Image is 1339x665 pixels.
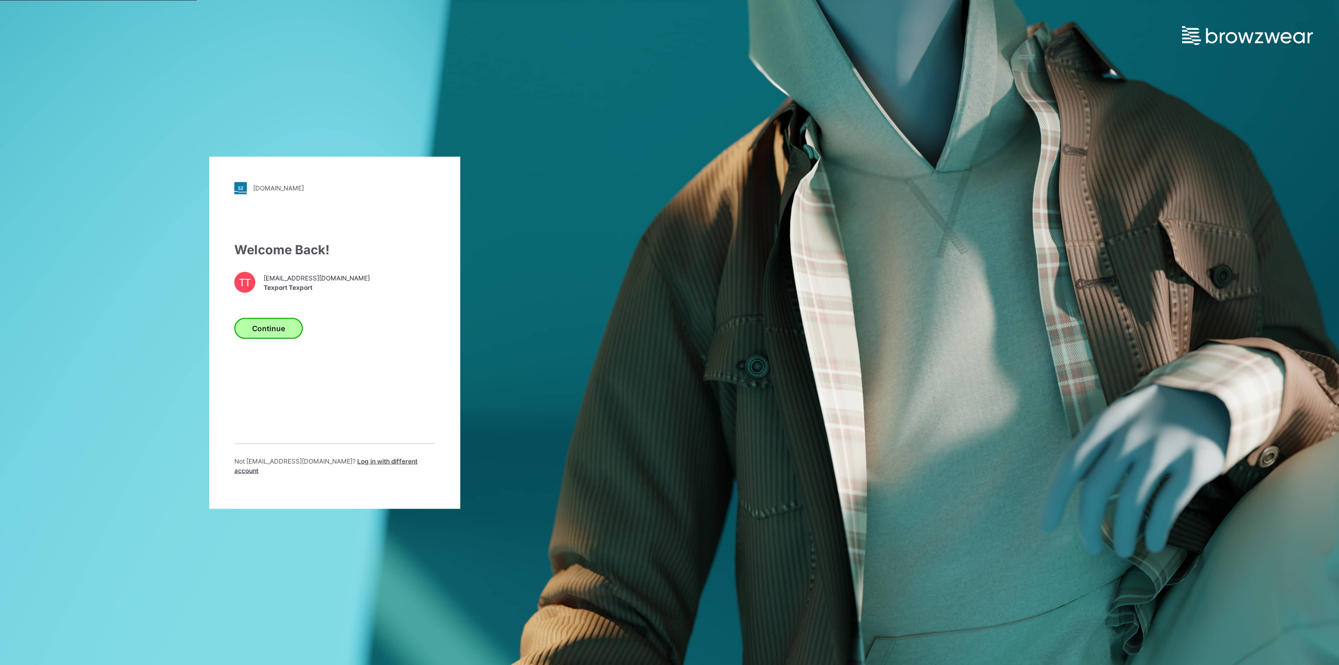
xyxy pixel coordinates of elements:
[234,240,435,259] div: Welcome Back!
[264,274,370,283] span: [EMAIL_ADDRESS][DOMAIN_NAME]
[234,182,247,194] img: stylezone-logo.562084cfcfab977791bfbf7441f1a819.svg
[253,184,304,192] div: [DOMAIN_NAME]
[264,283,370,292] span: Texport Texport
[234,456,435,475] p: Not [EMAIL_ADDRESS][DOMAIN_NAME] ?
[1182,26,1313,45] img: browzwear-logo.e42bd6dac1945053ebaf764b6aa21510.svg
[234,182,435,194] a: [DOMAIN_NAME]
[234,272,255,292] div: TT
[234,318,303,339] button: Continue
